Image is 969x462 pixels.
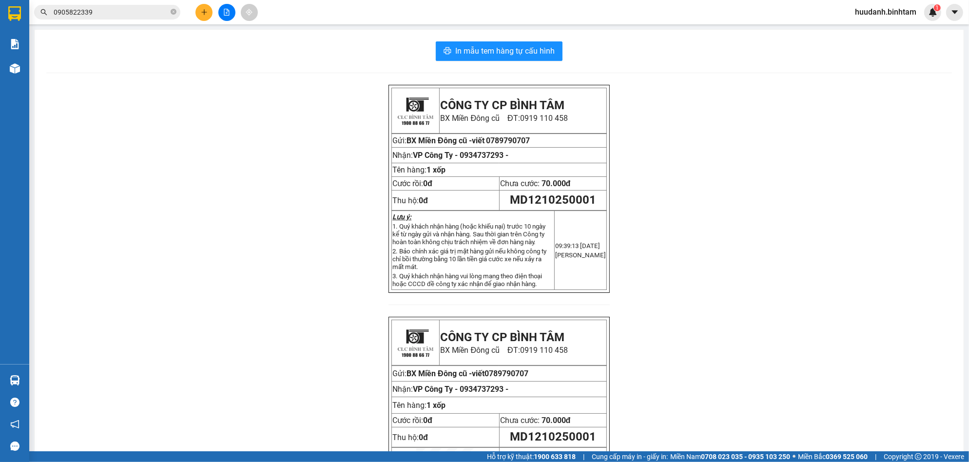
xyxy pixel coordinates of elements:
[934,4,941,11] sup: 1
[423,179,432,188] span: 0đ
[8,6,21,21] img: logo-vxr
[171,9,176,15] span: close-circle
[946,4,963,21] button: caret-down
[500,416,571,425] span: Chưa cước:
[4,56,18,65] span: Gửi:
[847,6,924,18] span: huudanh.binhtam
[392,385,508,394] span: Nhận:
[950,8,959,17] span: caret-down
[440,330,565,344] strong: CÔNG TY CP BÌNH TÂM
[195,4,213,21] button: plus
[393,321,437,365] img: logo
[701,453,790,461] strong: 0708 023 035 - 0935 103 250
[444,47,451,56] span: printer
[35,5,132,33] strong: CÔNG TY CP BÌNH TÂM
[670,451,790,462] span: Miền Nam
[460,385,508,394] span: 0934737293 -
[392,151,508,160] span: Nhận:
[520,346,568,355] span: 0919 110 458
[218,4,235,21] button: file-add
[440,346,568,355] span: BX Miền Đông cũ ĐT:
[485,369,529,378] span: 0789790707
[413,385,508,394] span: VP Công Ty -
[223,9,230,16] span: file-add
[534,453,576,461] strong: 1900 633 818
[392,223,545,246] span: 1. Quý khách nhận hàng (hoặc khiếu nại) trước 10 ngày kể từ ngày gửi và nhận hàng. Sau thời gian ...
[246,9,252,16] span: aim
[520,114,568,123] span: 0919 110 458
[407,369,528,378] span: BX Miền Đông cũ -
[83,56,96,65] span: viết
[392,416,432,425] span: Cước rồi:
[392,196,428,205] span: Thu hộ:
[413,151,508,160] span: VP Công Ty -
[392,369,528,378] span: Gửi:
[18,56,83,65] span: BX Miền Đông cũ -
[510,193,596,207] span: MD1210250001
[426,401,446,410] span: 1 xốp
[10,375,20,385] img: warehouse-icon
[393,89,437,133] img: logo
[392,272,542,288] span: 3. Quý khách nhận hàng vui lòng mang theo điện thoại hoặc CCCD đề công ty xác nhận để giao nhận h...
[798,451,868,462] span: Miền Bắc
[826,453,868,461] strong: 0369 525 060
[171,8,176,17] span: close-circle
[4,7,33,51] img: logo
[392,213,411,221] strong: Lưu ý:
[935,4,939,11] span: 1
[915,453,922,460] span: copyright
[97,56,141,65] span: 0789790707
[455,45,555,57] span: In mẫu tem hàng tự cấu hình
[487,451,576,462] span: Hỗ trợ kỹ thuật:
[419,196,428,205] strong: 0đ
[241,4,258,21] button: aim
[592,451,668,462] span: Cung cấp máy in - giấy in:
[583,451,584,462] span: |
[875,451,876,462] span: |
[542,416,571,425] span: 70.000đ
[392,401,446,410] span: Tên hàng:
[555,251,606,259] span: [PERSON_NAME]
[10,398,19,407] span: question-circle
[392,165,446,174] span: Tên hàng:
[419,433,428,442] strong: 0đ
[407,136,472,145] span: BX Miền Đông cũ -
[54,7,169,18] input: Tìm tên, số ĐT hoặc mã đơn
[392,136,407,145] span: Gửi:
[392,248,546,270] span: 2. Bảo chính xác giá trị mặt hàng gửi nếu không công ty chỉ bồi thường bằng 10 lần tiền giá cước ...
[472,369,529,378] span: viết
[793,455,795,459] span: ⚪️
[35,34,132,53] span: 0919 110 458
[35,34,132,53] span: BX Miền Đông cũ ĐT:
[24,69,120,78] span: VP Công Ty -
[472,136,485,145] span: viết
[4,69,120,78] span: Nhận:
[426,165,446,174] span: 1 xốp
[929,8,937,17] img: icon-new-feature
[40,9,47,16] span: search
[486,136,530,145] span: 0789790707
[10,39,20,49] img: solution-icon
[555,242,600,250] span: 09:39:13 [DATE]
[10,420,19,429] span: notification
[440,114,568,123] span: BX Miền Đông cũ ĐT:
[542,179,571,188] span: 70.000đ
[436,41,562,61] button: printerIn mẫu tem hàng tự cấu hình
[460,151,508,160] span: 0934737293 -
[510,430,596,443] span: MD1210250001
[10,63,20,74] img: warehouse-icon
[10,442,19,451] span: message
[392,433,428,442] span: Thu hộ:
[500,179,571,188] span: Chưa cước:
[440,98,565,112] strong: CÔNG TY CP BÌNH TÂM
[392,179,432,188] span: Cước rồi:
[423,416,432,425] span: 0đ
[201,9,208,16] span: plus
[71,69,120,78] span: 0934737293 -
